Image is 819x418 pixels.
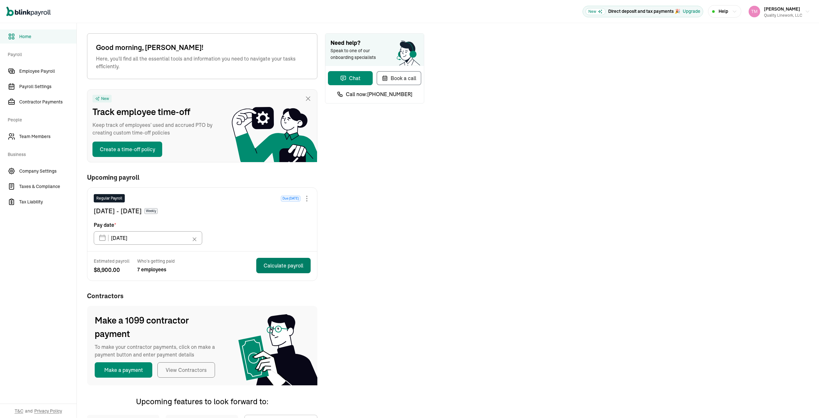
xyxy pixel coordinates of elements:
[19,68,76,75] span: Employee Payroll
[157,362,215,378] button: View Contractors
[94,206,142,216] span: [DATE] - [DATE]
[95,343,223,358] span: To make your contractor payments, click on make a payment button and enter payment details
[94,231,202,245] input: XX/XX/XX
[256,258,311,273] button: Calculate payroll
[8,45,73,63] span: Payroll
[6,2,51,21] nav: Global
[34,408,62,414] span: Privacy Policy
[137,266,175,273] span: 7 employees
[382,74,416,82] div: Book a call
[708,5,741,18] button: Help
[585,8,606,15] span: New
[8,145,73,163] span: Business
[377,71,421,85] button: Book a call
[19,33,76,40] span: Home
[330,47,385,61] span: Speak to one of our onboarding specialists
[87,174,139,181] span: Upcoming payroll
[340,74,361,82] div: Chat
[19,83,76,90] span: Payroll Settings
[19,99,76,105] span: Contractor Payments
[712,349,819,418] iframe: Chat Widget
[15,408,23,414] span: T&C
[96,195,122,201] span: Regular Payroll
[94,258,130,264] span: Estimated payroll
[764,12,802,18] div: Quality Linework, LLC
[328,71,373,85] button: Chat
[144,208,158,214] span: Weekly
[608,8,680,15] p: Direct deposit and tax payments 🎉
[19,133,76,140] span: Team Members
[719,8,728,15] span: Help
[683,8,700,15] button: Upgrade
[96,55,308,70] span: Here, you'll find all the essential tools and information you need to navigate your tasks efficie...
[281,196,300,201] span: Due [DATE]
[95,362,152,378] button: Make a payment
[137,258,175,264] span: Who’s getting paid
[746,4,813,20] button: [PERSON_NAME]Quality Linework, LLC
[92,105,220,119] span: Track employee time-off
[8,110,73,128] span: People
[94,266,130,274] span: $ 8,900.00
[95,314,223,340] span: Make a 1099 contractor payment
[19,183,76,190] span: Taxes & Compliance
[101,96,109,101] span: New
[92,121,220,136] span: Keep track of employees’ used and accrued PTO by creating custom time-off policies
[19,168,76,175] span: Company Settings
[96,42,308,53] span: Good morning, [PERSON_NAME]!
[330,39,419,47] span: Need help?
[19,199,76,205] span: Tax Liability
[136,397,268,406] span: Upcoming features to look forward to:
[94,221,116,229] span: Pay date
[87,291,317,301] span: Contractors
[346,90,412,98] span: Call now: [PHONE_NUMBER]
[764,6,800,12] span: [PERSON_NAME]
[92,142,162,157] button: Create a time-off policy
